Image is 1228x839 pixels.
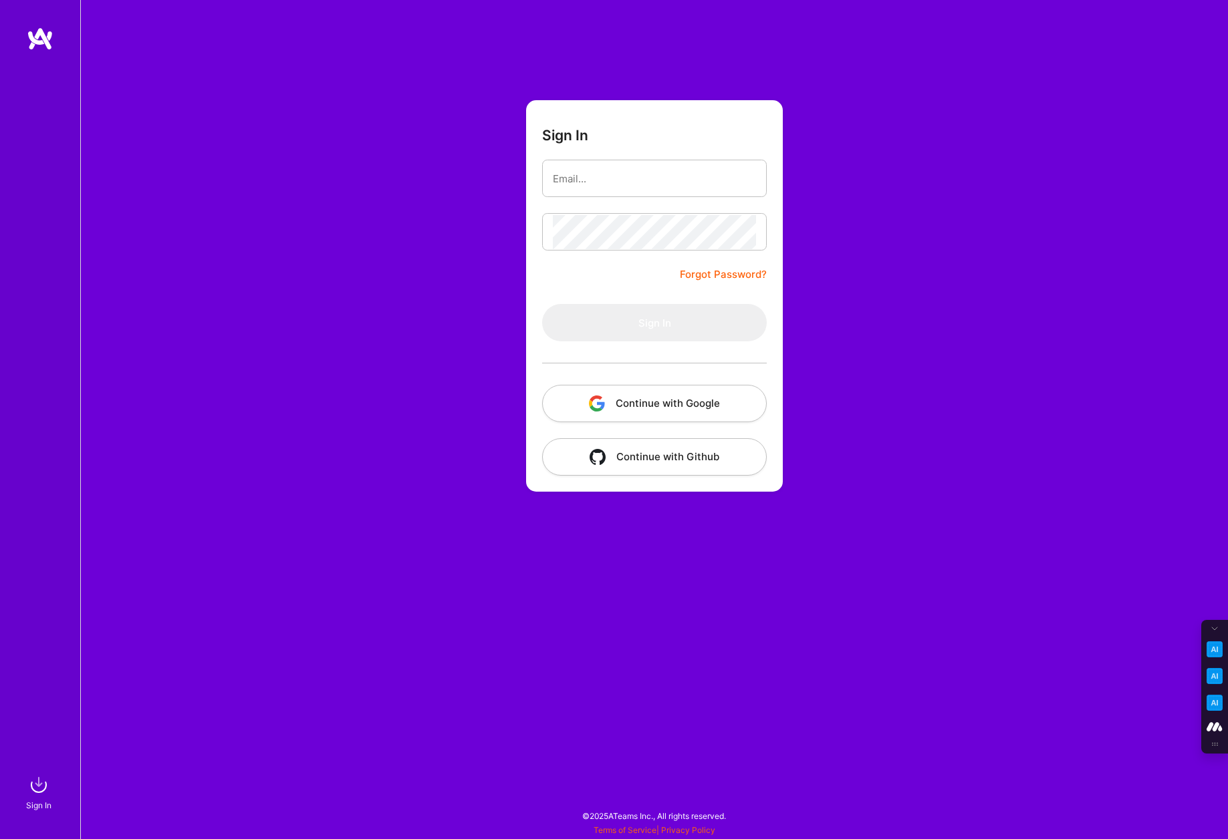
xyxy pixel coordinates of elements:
[661,825,715,835] a: Privacy Policy
[589,395,605,411] img: icon
[590,449,606,465] img: icon
[553,162,756,196] input: Email...
[542,385,767,422] button: Continue with Google
[542,304,767,341] button: Sign In
[27,27,53,51] img: logo
[1207,668,1223,684] img: Email Tone Analyzer icon
[1207,641,1223,657] img: Key Point Extractor icon
[542,127,588,144] h3: Sign In
[594,825,656,835] a: Terms of Service
[80,799,1228,832] div: © 2025 ATeams Inc., All rights reserved.
[28,772,52,812] a: sign inSign In
[25,772,52,798] img: sign in
[680,267,767,283] a: Forgot Password?
[594,825,715,835] span: |
[1207,695,1223,711] img: Jargon Buster icon
[26,798,51,812] div: Sign In
[542,438,767,476] button: Continue with Github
